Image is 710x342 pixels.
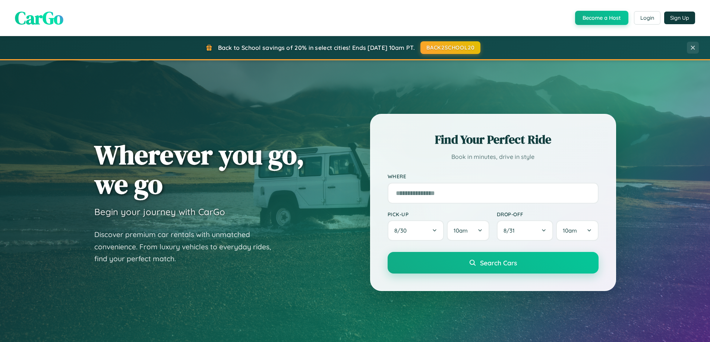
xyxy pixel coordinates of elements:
span: 8 / 30 [394,227,410,234]
span: Search Cars [480,259,517,267]
button: 10am [447,220,489,241]
button: 8/31 [497,220,553,241]
h2: Find Your Perfect Ride [388,131,599,148]
span: CarGo [15,6,63,30]
span: 10am [563,227,577,234]
button: BACK2SCHOOL20 [420,41,480,54]
button: 8/30 [388,220,444,241]
p: Book in minutes, drive in style [388,151,599,162]
button: Sign Up [664,12,695,24]
label: Drop-off [497,211,599,217]
span: Back to School savings of 20% in select cities! Ends [DATE] 10am PT. [218,44,415,51]
h1: Wherever you go, we go [94,140,304,199]
p: Discover premium car rentals with unmatched convenience. From luxury vehicles to everyday rides, ... [94,228,281,265]
button: Become a Host [575,11,628,25]
label: Where [388,173,599,180]
span: 8 / 31 [504,227,518,234]
button: Search Cars [388,252,599,274]
span: 10am [454,227,468,234]
h3: Begin your journey with CarGo [94,206,225,217]
button: Login [634,11,660,25]
button: 10am [556,220,598,241]
label: Pick-up [388,211,489,217]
